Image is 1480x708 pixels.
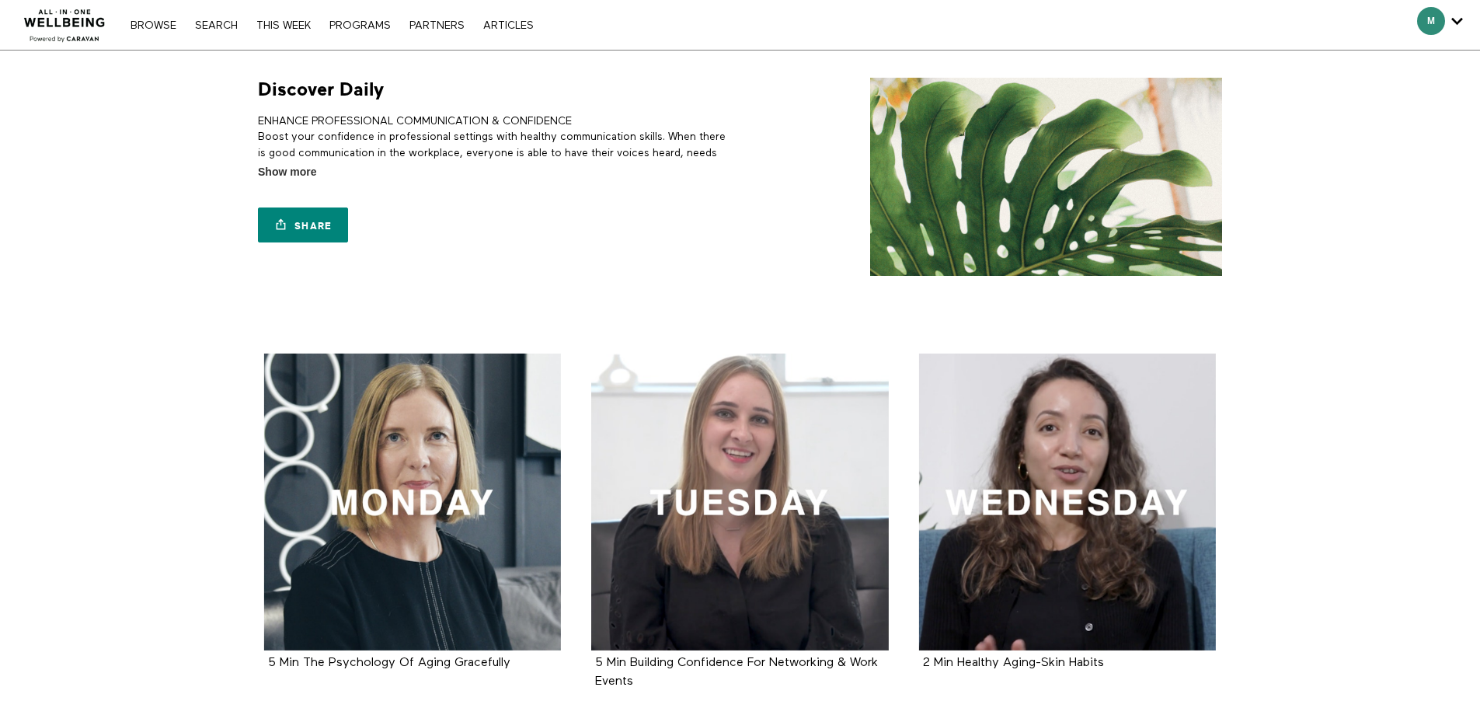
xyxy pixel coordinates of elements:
strong: 5 Min Building Confidence For Networking & Work Events [595,657,878,687]
a: 2 Min Healthy Aging-Skin Habits [919,354,1217,651]
a: Search [187,20,246,31]
a: 5 Min Building Confidence For Networking & Work Events [591,354,889,651]
a: Share [258,208,348,242]
a: PROGRAMS [322,20,399,31]
a: ARTICLES [475,20,542,31]
a: 5 Min Building Confidence For Networking & Work Events [595,657,878,686]
a: THIS WEEK [249,20,319,31]
nav: Primary [123,17,541,33]
a: 5 Min The Psychology Of Aging Gracefully [268,657,510,668]
a: 2 Min Healthy Aging-Skin Habits [923,657,1104,668]
a: 5 Min The Psychology Of Aging Gracefully [264,354,562,651]
img: Discover Daily [870,78,1222,276]
a: PARTNERS [402,20,472,31]
strong: 2 Min Healthy Aging-Skin Habits [923,657,1104,669]
h1: Discover Daily [258,78,384,102]
span: Show more [258,164,316,180]
p: ENHANCE PROFESSIONAL COMMUNICATION & CONFIDENCE Boost your confidence in professional settings wi... [258,113,734,176]
strong: 5 Min The Psychology Of Aging Gracefully [268,657,510,669]
a: Browse [123,20,184,31]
